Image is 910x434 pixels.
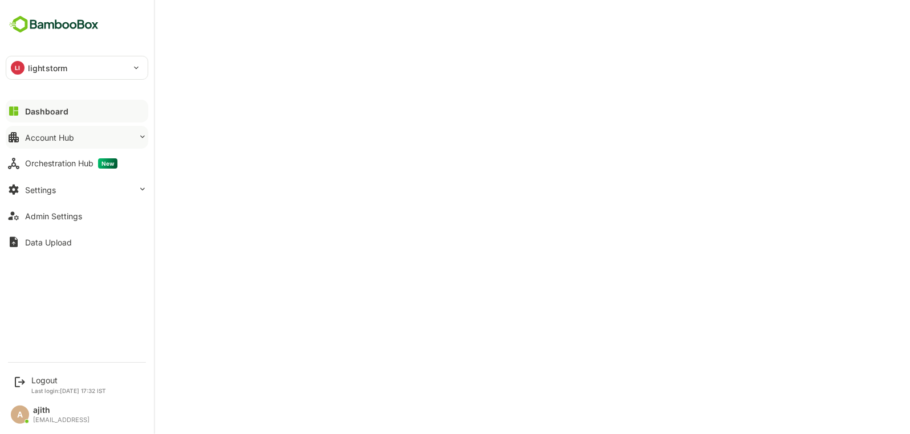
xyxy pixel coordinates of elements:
[25,133,74,142] div: Account Hub
[31,387,106,394] p: Last login: [DATE] 17:32 IST
[31,375,106,385] div: Logout
[25,211,82,221] div: Admin Settings
[25,185,56,195] div: Settings
[11,61,25,75] div: LI
[25,238,72,247] div: Data Upload
[6,204,148,227] button: Admin Settings
[98,158,117,169] span: New
[33,406,90,415] div: ajith
[25,107,68,116] div: Dashboard
[33,416,90,424] div: [EMAIL_ADDRESS]
[6,152,148,175] button: Orchestration HubNew
[6,231,148,253] button: Data Upload
[6,56,148,79] div: LIlightstorm
[6,100,148,122] button: Dashboard
[6,14,102,35] img: BambooboxFullLogoMark.5f36c76dfaba33ec1ec1367b70bb1252.svg
[25,158,117,169] div: Orchestration Hub
[28,62,67,74] p: lightstorm
[6,126,148,149] button: Account Hub
[6,178,148,201] button: Settings
[11,406,29,424] div: A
